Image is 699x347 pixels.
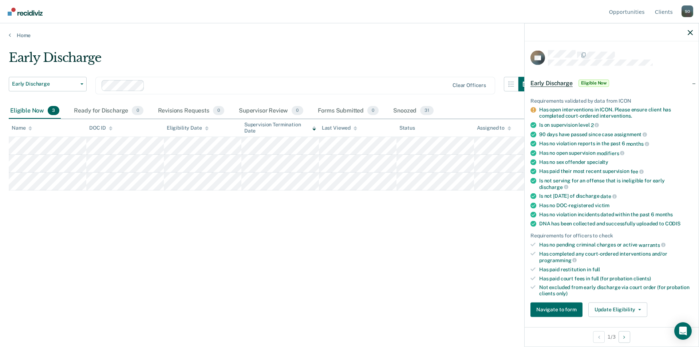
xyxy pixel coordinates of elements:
[539,202,693,208] div: Has no DOC-registered
[237,103,305,119] div: Supervisor Review
[539,193,693,200] div: Is not [DATE] of discharge
[530,98,693,104] div: Requirements validated by data from ICON
[48,106,59,115] span: 3
[595,202,609,208] span: victim
[157,103,226,119] div: Revisions Requests
[420,106,434,115] span: 31
[539,159,693,165] div: Has no sex offender
[9,50,533,71] div: Early Discharge
[12,81,78,87] span: Early Discharge
[292,106,303,115] span: 0
[539,107,693,119] div: Has open interventions in ICON. Please ensure client has completed court-ordered interventions.
[539,168,693,175] div: Has paid their most recent supervision
[588,302,647,317] button: Update Eligibility
[213,106,224,115] span: 0
[316,103,380,119] div: Forms Submitted
[322,125,357,131] div: Last Viewed
[539,257,577,263] span: programming
[525,71,699,95] div: Early DischargeEligible Now
[453,82,486,88] div: Clear officers
[539,177,693,190] div: Is not serving for an offense that is ineligible for early
[9,103,61,119] div: Eligible Now
[591,122,599,128] span: 2
[539,284,693,297] div: Not excluded from early discharge via court order (for probation clients
[674,322,692,340] div: Open Intercom Messenger
[539,184,568,190] span: discharge
[539,251,693,263] div: Has completed any court-ordered interventions and/or
[539,275,693,281] div: Has paid court fees in full (for probation
[167,125,209,131] div: Eligibility Date
[578,79,609,87] span: Eligible Now
[89,125,112,131] div: DOC ID
[539,211,693,217] div: Has no violation incidents dated within the past 6
[525,327,699,346] div: 1 / 3
[539,266,693,272] div: Has paid restitution in
[539,220,693,226] div: DNA has been collected and successfully uploaded to
[592,266,600,272] span: full
[530,302,582,317] button: Navigate to form
[619,331,630,343] button: Next Opportunity
[655,211,673,217] span: months
[530,302,585,317] a: Navigate to form link
[477,125,511,131] div: Assigned to
[597,150,625,156] span: modifiers
[539,241,693,248] div: Has no pending criminal charges or active
[600,193,616,199] span: date
[539,131,693,138] div: 90 days have passed since case
[593,331,605,343] button: Previous Opportunity
[132,106,143,115] span: 0
[9,32,690,39] a: Home
[682,5,693,17] div: S O
[12,125,32,131] div: Name
[556,291,568,296] span: only)
[392,103,435,119] div: Snoozed
[682,5,693,17] button: Profile dropdown button
[633,275,651,281] span: clients)
[367,106,379,115] span: 0
[539,122,693,128] div: Is on supervision level
[244,122,316,134] div: Supervision Termination Date
[665,220,680,226] span: CODIS
[539,150,693,156] div: Has no open supervision
[626,141,649,146] span: months
[8,8,43,16] img: Recidiviz
[631,169,644,174] span: fee
[72,103,145,119] div: Ready for Discharge
[530,232,693,238] div: Requirements for officers to check
[639,242,666,248] span: warrants
[587,159,608,165] span: specialty
[399,125,415,131] div: Status
[539,141,693,147] div: Has no violation reports in the past 6
[614,131,647,137] span: assignment
[530,79,573,87] span: Early Discharge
